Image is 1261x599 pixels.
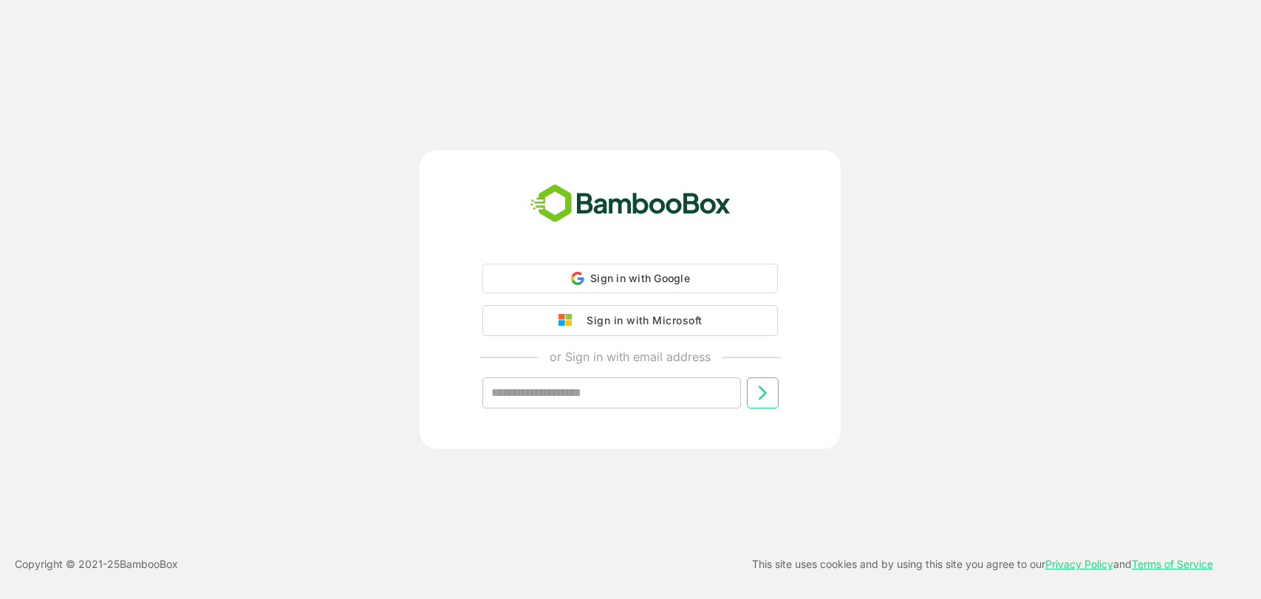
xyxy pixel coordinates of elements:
[558,314,579,327] img: google
[1132,558,1213,570] a: Terms of Service
[522,179,739,228] img: bamboobox
[482,264,778,293] div: Sign in with Google
[590,272,690,284] span: Sign in with Google
[752,555,1213,573] p: This site uses cookies and by using this site you agree to our and
[482,305,778,336] button: Sign in with Microsoft
[1045,558,1113,570] a: Privacy Policy
[579,311,702,330] div: Sign in with Microsoft
[15,555,178,573] p: Copyright © 2021- 25 BambooBox
[550,348,711,366] p: or Sign in with email address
